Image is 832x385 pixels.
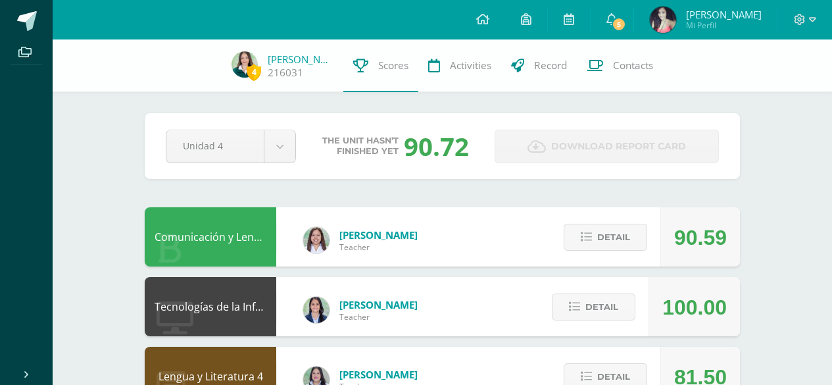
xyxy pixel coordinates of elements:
span: Unidad 4 [183,130,247,161]
img: 440199d59a1bb4a241a9983326ac7319.png [232,51,258,78]
span: Record [534,59,567,72]
a: Activities [418,39,501,92]
span: Download report card [551,130,686,163]
span: [PERSON_NAME] [339,298,418,311]
span: 5 [612,17,626,32]
img: d686daa607961b8b187ff7fdc61e0d8f.png [650,7,676,33]
button: Detail [552,294,635,321]
img: 7489ccb779e23ff9f2c3e89c21f82ed0.png [303,297,330,323]
span: Mi Perfil [686,20,762,31]
span: Scores [378,59,408,72]
a: Scores [343,39,418,92]
span: [PERSON_NAME] [686,8,762,21]
a: 216031 [268,66,303,80]
div: Comunicación y Lenguaje L3 Inglés 4 [145,207,276,267]
span: [PERSON_NAME] [339,368,418,381]
span: 4 [247,64,261,80]
span: Detail [585,295,618,319]
div: 90.72 [404,129,469,163]
div: 100.00 [662,278,727,337]
span: The unit hasn’t finished yet [322,136,399,157]
img: acecb51a315cac2de2e3deefdb732c9f.png [303,227,330,253]
a: Contacts [577,39,663,92]
span: Detail [597,225,630,249]
span: Activities [450,59,491,72]
button: Detail [564,224,647,251]
div: 90.59 [674,208,727,267]
a: [PERSON_NAME] [268,53,333,66]
span: Contacts [613,59,653,72]
a: Unidad 4 [166,130,295,163]
span: Teacher [339,311,418,322]
a: Record [501,39,577,92]
div: Tecnologías de la Información y la Comunicación 4 [145,277,276,336]
span: Teacher [339,242,418,253]
span: [PERSON_NAME] [339,228,418,242]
